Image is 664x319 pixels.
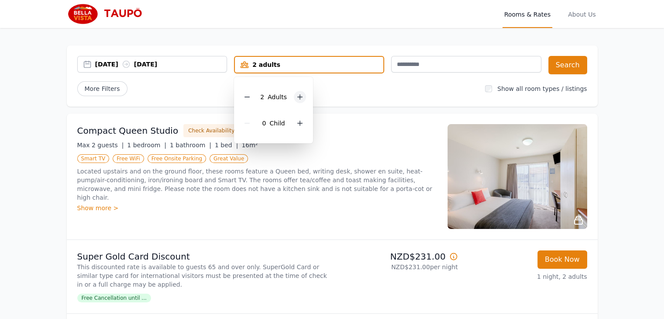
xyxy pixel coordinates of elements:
[336,263,458,271] p: NZD$231.00 per night
[127,142,166,149] span: 1 bedroom |
[170,142,211,149] span: 1 bathroom |
[77,81,127,96] span: More Filters
[77,204,437,212] div: Show more >
[336,250,458,263] p: NZD$231.00
[465,272,587,281] p: 1 night, 2 adults
[537,250,587,269] button: Book Now
[215,142,238,149] span: 1 bed |
[210,154,248,163] span: Great Value
[77,167,437,202] p: Located upstairs and on the ground floor, these rooms feature a Queen bed, writing desk, shower e...
[77,142,124,149] span: Max 2 guests |
[77,125,179,137] h3: Compact Queen Studio
[269,120,285,127] span: Child
[113,154,144,163] span: Free WiFi
[77,250,329,263] p: Super Gold Card Discount
[497,85,587,92] label: Show all room types / listings
[548,56,587,74] button: Search
[262,120,266,127] span: 0
[260,94,264,101] span: 2
[77,154,110,163] span: Smart TV
[77,294,151,302] span: Free Cancellation until ...
[77,263,329,289] p: This discounted rate is available to guests 65 and over only. SuperGold Card or similar type card...
[95,60,227,69] div: [DATE] [DATE]
[67,3,151,24] img: Bella Vista Taupo
[235,60,383,69] div: 2 adults
[183,124,239,137] button: Check Availability
[148,154,206,163] span: Free Onsite Parking
[268,94,287,101] span: Adult s
[241,142,258,149] span: 16m²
